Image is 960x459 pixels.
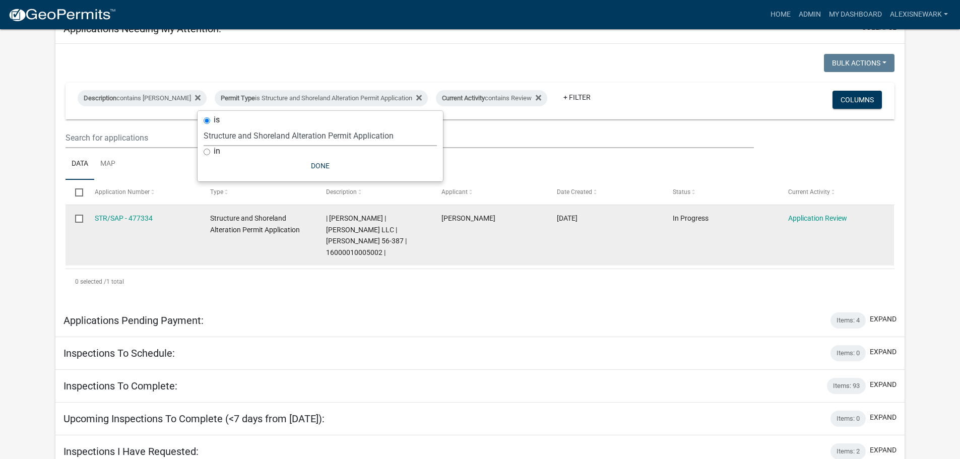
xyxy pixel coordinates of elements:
[830,411,866,427] div: Items: 0
[673,214,709,222] span: In Progress
[214,147,220,155] label: in
[326,214,407,256] span: | Alexis Newark | CAMP SYBIL LLC | Sybil 56-387 | 16000010005002 |
[326,188,357,195] span: Description
[870,314,897,324] button: expand
[663,180,779,204] datatable-header-cell: Status
[214,116,220,124] label: is
[830,312,866,329] div: Items: 4
[673,188,690,195] span: Status
[66,127,753,148] input: Search for applications
[75,278,106,285] span: 0 selected /
[66,180,85,204] datatable-header-cell: Select
[870,379,897,390] button: expand
[886,5,952,24] a: alexisnewark
[63,347,175,359] h5: Inspections To Schedule:
[63,380,177,392] h5: Inspections To Complete:
[870,412,897,423] button: expand
[78,90,207,106] div: contains [PERSON_NAME]
[221,94,255,102] span: Permit Type
[766,5,795,24] a: Home
[63,445,199,457] h5: Inspections I Have Requested:
[830,345,866,361] div: Items: 0
[870,347,897,357] button: expand
[210,188,223,195] span: Type
[85,180,201,204] datatable-header-cell: Application Number
[204,157,437,175] button: Done
[833,91,882,109] button: Columns
[63,413,325,425] h5: Upcoming Inspections To Complete (<7 days from [DATE]):
[316,180,431,204] datatable-header-cell: Description
[870,445,897,455] button: expand
[441,188,468,195] span: Applicant
[788,214,847,222] a: Application Review
[779,180,894,204] datatable-header-cell: Current Activity
[55,44,905,304] div: collapse
[436,90,547,106] div: contains Review
[795,5,825,24] a: Admin
[788,188,830,195] span: Current Activity
[66,148,94,180] a: Data
[557,214,578,222] span: 09/11/2025
[441,214,495,222] span: Michael Thielen
[63,314,204,326] h5: Applications Pending Payment:
[827,378,866,394] div: Items: 93
[825,5,886,24] a: My Dashboard
[94,148,121,180] a: Map
[555,88,599,106] a: + Filter
[824,54,894,72] button: Bulk Actions
[95,188,150,195] span: Application Number
[547,180,663,204] datatable-header-cell: Date Created
[432,180,547,204] datatable-header-cell: Applicant
[210,214,300,234] span: Structure and Shoreland Alteration Permit Application
[84,94,116,102] span: Description
[557,188,592,195] span: Date Created
[95,214,153,222] a: STR/SAP - 477334
[66,269,894,294] div: 1 total
[442,94,485,102] span: Current Activity
[201,180,316,204] datatable-header-cell: Type
[215,90,428,106] div: is Structure and Shoreland Alteration Permit Application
